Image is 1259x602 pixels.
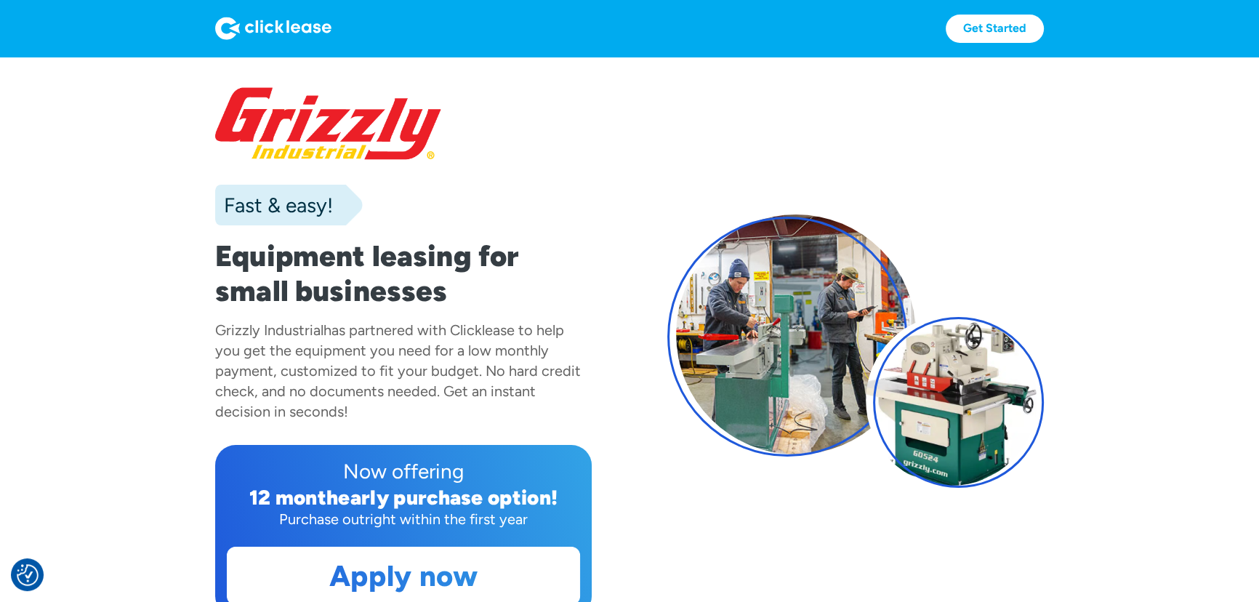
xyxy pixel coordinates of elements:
[249,485,339,510] div: 12 month
[215,17,331,40] img: Logo
[215,190,333,220] div: Fast & easy!
[215,321,581,420] div: has partnered with Clicklease to help you get the equipment you need for a low monthly payment, c...
[215,238,592,308] h1: Equipment leasing for small businesses
[227,509,580,529] div: Purchase outright within the first year
[17,564,39,586] button: Consent Preferences
[946,15,1044,43] a: Get Started
[227,457,580,486] div: Now offering
[215,321,323,339] div: Grizzly Industrial
[17,564,39,586] img: Revisit consent button
[338,485,558,510] div: early purchase option!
